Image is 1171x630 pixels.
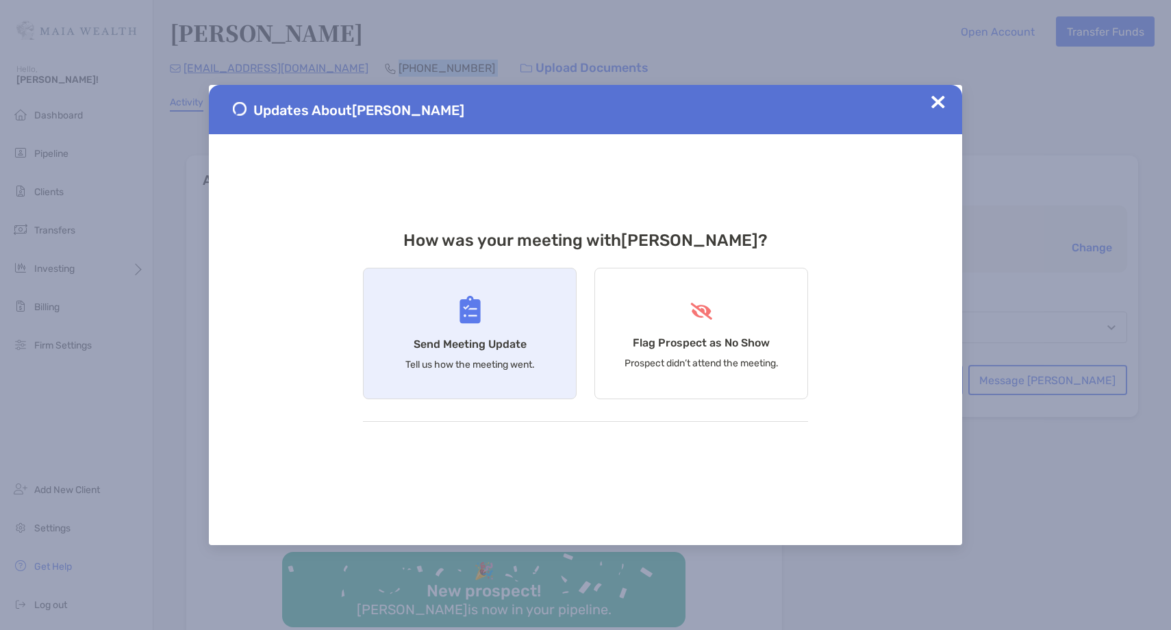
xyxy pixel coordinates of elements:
p: Tell us how the meeting went. [405,359,535,370]
span: Updates About [PERSON_NAME] [253,102,464,118]
img: Flag Prospect as No Show [689,303,714,320]
img: Send Meeting Update [459,296,481,324]
h4: Flag Prospect as No Show [633,336,770,349]
img: Close Updates Zoe [931,95,945,109]
h3: How was your meeting with [PERSON_NAME] ? [363,231,808,250]
img: Send Meeting Update 1 [233,102,247,116]
p: Prospect didn’t attend the meeting. [625,357,779,369]
h4: Send Meeting Update [414,338,527,351]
